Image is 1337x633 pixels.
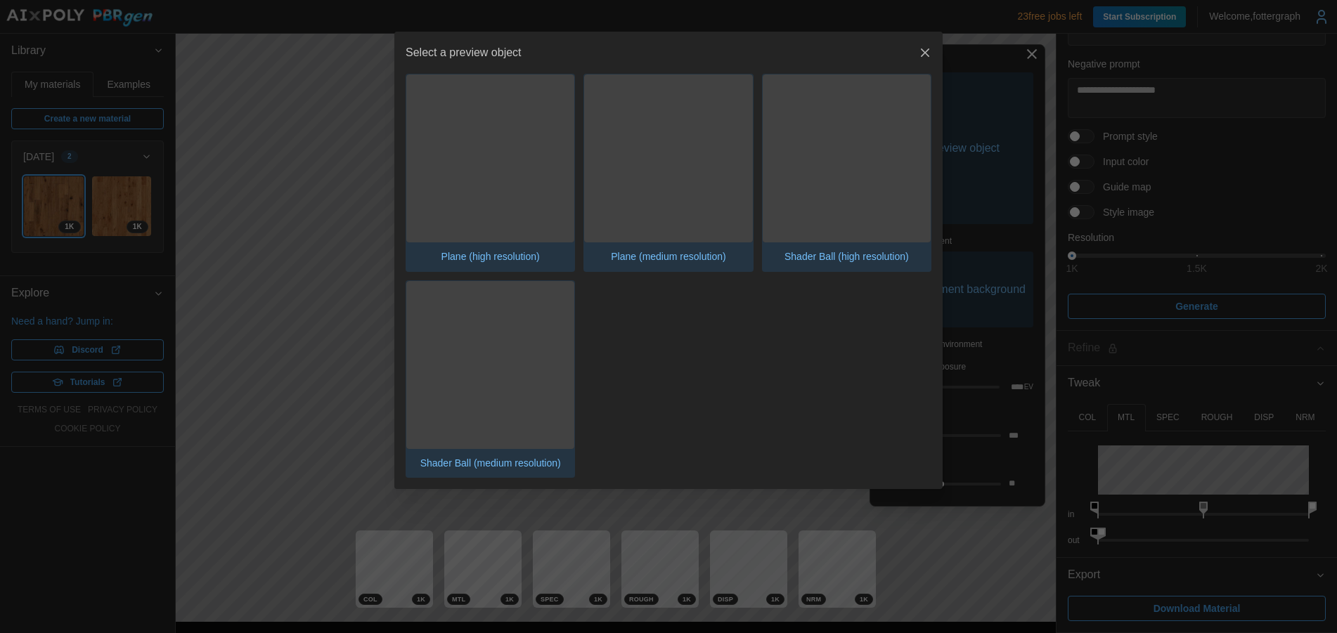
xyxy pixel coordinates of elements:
p: Shader Ball (high resolution) [777,242,916,270]
p: Plane (high resolution) [434,242,547,270]
button: Shader Ball (medium resolution)Shader Ball (medium resolution) [406,280,575,478]
button: Shader Ball (high resolution)Shader Ball (high resolution) [762,74,931,272]
h2: Select a preview object [406,47,522,58]
button: Plane (medium resolution)Plane (medium resolution) [583,74,753,272]
button: Plane (high resolution)Plane (high resolution) [406,74,575,272]
p: Plane (medium resolution) [604,242,732,270]
p: Shader Ball (medium resolution) [413,449,568,477]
